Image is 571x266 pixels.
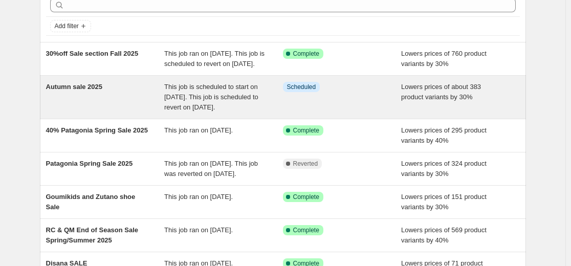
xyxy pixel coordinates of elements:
[46,50,139,57] span: 30%off Sale section Fall 2025
[293,126,319,135] span: Complete
[401,193,487,211] span: Lowers prices of 151 product variants by 30%
[46,160,133,167] span: Patagonia Spring Sale 2025
[46,193,136,211] span: Goumikids and Zutano shoe Sale
[293,226,319,234] span: Complete
[46,226,139,244] span: RC & QM End of Season Sale Spring/Summer 2025
[401,160,487,178] span: Lowers prices of 324 product variants by 30%
[401,83,481,101] span: Lowers prices of about 383 product variants by 30%
[164,126,233,134] span: This job ran on [DATE].
[293,193,319,201] span: Complete
[164,50,265,68] span: This job ran on [DATE]. This job is scheduled to revert on [DATE].
[401,126,487,144] span: Lowers prices of 295 product variants by 40%
[164,83,258,111] span: This job is scheduled to start on [DATE]. This job is scheduled to revert on [DATE].
[50,20,91,32] button: Add filter
[164,193,233,201] span: This job ran on [DATE].
[55,22,79,30] span: Add filter
[401,50,487,68] span: Lowers prices of 760 product variants by 30%
[293,160,318,168] span: Reverted
[401,226,487,244] span: Lowers prices of 569 product variants by 40%
[164,226,233,234] span: This job ran on [DATE].
[46,126,148,134] span: 40% Patagonia Spring Sale 2025
[164,160,258,178] span: This job ran on [DATE]. This job was reverted on [DATE].
[46,83,103,91] span: Autumn sale 2025
[287,83,316,91] span: Scheduled
[293,50,319,58] span: Complete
